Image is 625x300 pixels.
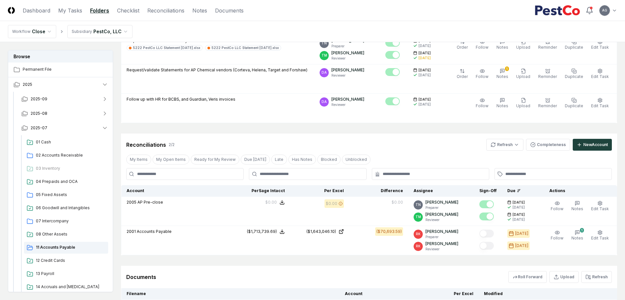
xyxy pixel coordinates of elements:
a: 14 Accruals and [MEDICAL_DATA] [24,281,108,293]
p: Follow up with HR for BCBS, and Guardian, Veris invoices [127,96,235,102]
span: Notes [496,74,508,79]
button: Upload [515,96,532,110]
div: Documents [126,273,156,281]
p: Reviewer [331,73,364,78]
th: Per Sage Intacct [231,185,290,197]
span: 02 Accounts Receivable [36,152,106,158]
a: Documents [215,7,244,14]
a: 06 Goodwill and Intangibles [24,202,108,214]
span: Edit Task [591,74,609,79]
span: RK [416,232,421,237]
button: My Open Items [153,155,189,164]
img: PestCo logo [535,5,580,16]
button: Order [455,67,469,81]
span: 03 Inventory [36,165,106,171]
p: [PERSON_NAME] [331,50,364,56]
button: Edit Task [590,38,610,52]
button: Due Today [241,155,270,164]
button: Mark complete [385,68,400,76]
span: 2025-08 [31,111,47,116]
button: Follow [549,229,565,242]
button: Refresh [581,271,612,283]
span: 2001 [127,229,136,234]
th: Modified [479,288,540,300]
div: ($70,693.59) [376,229,402,235]
div: [DATE] [419,43,431,48]
div: $0.00 [392,199,403,205]
button: Follow [474,38,490,52]
span: Follow [551,236,564,240]
button: 2025-08 [16,106,113,121]
span: 04 Prepaids and OCA [36,179,106,185]
a: 12 Credit Cards [24,255,108,267]
th: Per Excel [420,288,479,300]
button: ($1,713,739.69) [247,229,285,235]
span: 07 Intercompany [36,218,106,224]
div: [DATE] [419,56,431,61]
p: Reviewer [331,102,364,107]
span: Follow [476,74,489,79]
button: Mark complete [385,97,400,105]
span: Duplicate [565,45,583,50]
span: 01 Cash [36,139,106,145]
button: Late [271,155,287,164]
span: AG [602,8,607,13]
div: ($1,713,739.69) [247,229,277,235]
button: Mark complete [479,213,494,220]
p: [PERSON_NAME] [331,96,364,102]
span: Notes [571,236,583,240]
button: Upload [549,271,579,283]
div: [DATE] [419,102,431,107]
button: $0.00 [265,199,285,205]
button: Reminder [537,67,558,81]
span: Notes [571,206,583,211]
span: Notes [496,103,508,108]
button: Mark complete [479,200,494,208]
span: Follow [476,103,489,108]
button: Follow [474,96,490,110]
button: Blocked [317,155,341,164]
button: My Items [126,155,151,164]
p: Reviewer [425,247,458,252]
button: 2025-07 [16,121,113,135]
p: [PERSON_NAME] [331,67,364,73]
button: 1Notes [570,229,585,242]
button: 1Notes [495,67,510,81]
span: 2025-09 [31,96,47,102]
button: Completeness [526,139,570,151]
a: 11 Accounts Payable [24,242,108,254]
div: [DATE] [515,231,528,237]
span: Reminder [538,45,557,50]
p: Reviewer [425,217,458,222]
button: 2Upload [515,38,532,52]
span: Duplicate [565,103,583,108]
button: Unblocked [342,155,371,164]
button: 2025 [8,77,113,92]
a: Dashboard [23,7,50,14]
button: Notes [495,38,510,52]
button: Mark complete [385,39,400,47]
span: 13 Payroll [36,271,106,277]
span: Duplicate [565,74,583,79]
p: Preparer [425,235,458,239]
span: 2025-07 [31,125,47,131]
a: 05 Fixed Assets [24,189,108,201]
div: Reconciliations [126,141,166,149]
button: Refresh [486,139,523,151]
h3: Browse [8,50,113,63]
button: NewAccount [573,139,612,151]
span: Order [457,45,468,50]
div: 2 / 2 [169,142,175,148]
div: Account [127,188,226,194]
span: Upload [516,103,530,108]
button: Reminder [537,96,558,110]
span: 12 Credit Cards [36,258,106,263]
button: Roll Forward [508,271,547,283]
th: Difference [349,185,408,197]
a: 04 Prepaids and OCA [24,176,108,188]
nav: breadcrumb [8,25,132,38]
span: Follow [551,206,564,211]
span: Notes [496,45,508,50]
span: Upload [516,45,530,50]
span: [DATE] [419,51,431,56]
